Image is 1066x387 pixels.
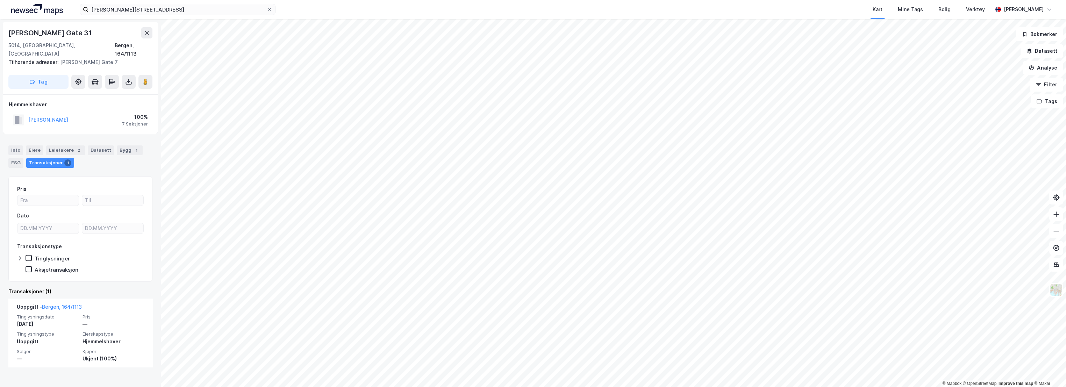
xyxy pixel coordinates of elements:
div: 7 Seksjoner [122,121,148,127]
div: Transaksjoner [26,158,74,168]
img: logo.a4113a55bc3d86da70a041830d287a7e.svg [11,4,63,15]
div: 2 [75,147,82,154]
div: Info [8,145,23,155]
span: Kjøper [83,349,144,354]
a: Improve this map [999,381,1033,386]
div: Bergen, 164/1113 [115,41,152,58]
input: DD.MM.YYYY [82,223,143,234]
div: Transaksjonstype [17,242,62,251]
div: Mine Tags [898,5,923,14]
input: DD.MM.YYYY [17,223,79,234]
div: [PERSON_NAME] Gate 7 [8,58,147,66]
button: Tags [1031,94,1063,108]
div: ESG [8,158,23,168]
a: OpenStreetMap [963,381,997,386]
div: Leietakere [46,145,85,155]
input: Fra [17,195,79,206]
div: Tinglysninger [35,255,70,262]
div: 100% [122,113,148,121]
span: Eierskapstype [83,331,144,337]
span: Tinglysningstype [17,331,78,337]
span: Pris [83,314,144,320]
input: Til [82,195,143,206]
div: Uoppgitt - [17,303,82,314]
div: 1 [133,147,140,154]
div: Bygg [117,145,143,155]
span: Tilhørende adresser: [8,59,60,65]
div: Pris [17,185,27,193]
div: Hjemmelshaver [9,100,152,109]
div: — [17,354,78,363]
div: [PERSON_NAME] [1004,5,1044,14]
div: 5014, [GEOGRAPHIC_DATA], [GEOGRAPHIC_DATA] [8,41,115,58]
div: Verktøy [966,5,985,14]
button: Analyse [1023,61,1063,75]
img: Z [1050,283,1063,296]
a: Mapbox [942,381,961,386]
div: Dato [17,212,29,220]
div: Kontrollprogram for chat [1031,353,1066,387]
div: Uoppgitt [17,337,78,346]
div: — [83,320,144,328]
input: Søk på adresse, matrikkel, gårdeiere, leietakere eller personer [88,4,267,15]
div: Transaksjoner (1) [8,287,152,296]
button: Filter [1030,78,1063,92]
span: Selger [17,349,78,354]
div: Hjemmelshaver [83,337,144,346]
div: [DATE] [17,320,78,328]
div: Kart [873,5,882,14]
div: Ukjent (100%) [83,354,144,363]
a: Bergen, 164/1113 [42,304,82,310]
button: Datasett [1021,44,1063,58]
iframe: Chat Widget [1031,353,1066,387]
div: Datasett [88,145,114,155]
div: Bolig [938,5,951,14]
span: Tinglysningsdato [17,314,78,320]
button: Tag [8,75,69,89]
div: Eiere [26,145,43,155]
div: Aksjetransaksjon [35,266,78,273]
div: [PERSON_NAME] Gate 31 [8,27,93,38]
button: Bokmerker [1016,27,1063,41]
div: 1 [64,159,71,166]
